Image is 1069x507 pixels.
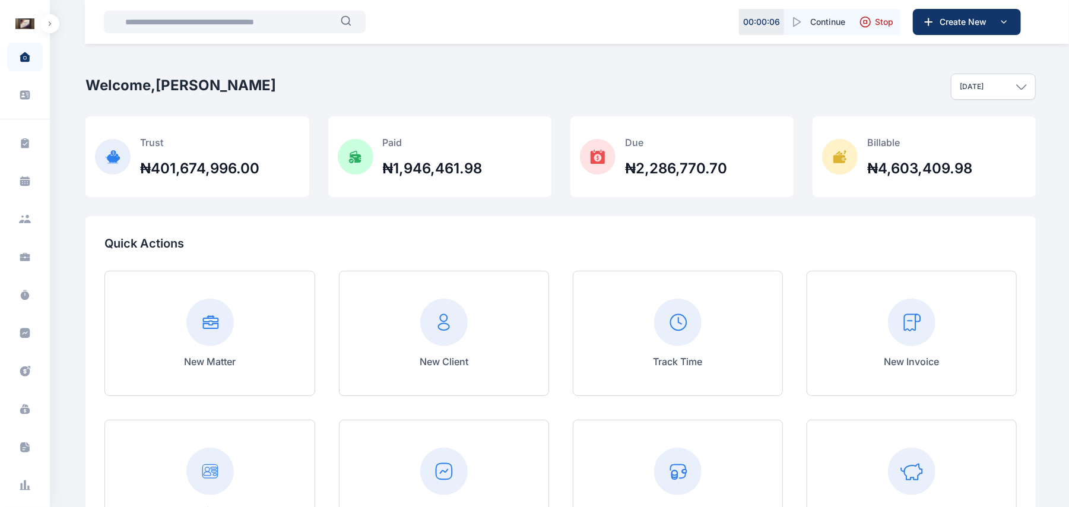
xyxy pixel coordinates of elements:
h2: ₦4,603,409.98 [867,159,972,178]
button: Stop [852,9,900,35]
p: Trust [140,135,259,150]
span: Create New [935,16,997,28]
p: New Client [420,354,468,369]
button: Continue [784,9,852,35]
p: New Invoice [884,354,939,369]
p: [DATE] [960,82,984,91]
p: Billable [867,135,972,150]
p: New Matter [184,354,236,369]
h2: Welcome, [PERSON_NAME] [85,76,276,95]
h2: ₦2,286,770.70 [625,159,727,178]
span: Continue [810,16,845,28]
p: Paid [383,135,483,150]
h2: ₦1,946,461.98 [383,159,483,178]
h2: ₦401,674,996.00 [140,159,259,178]
button: Create New [913,9,1021,35]
p: Quick Actions [104,235,1017,252]
p: Track Time [653,354,702,369]
p: Due [625,135,727,150]
p: 00 : 00 : 06 [743,16,780,28]
span: Stop [875,16,893,28]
